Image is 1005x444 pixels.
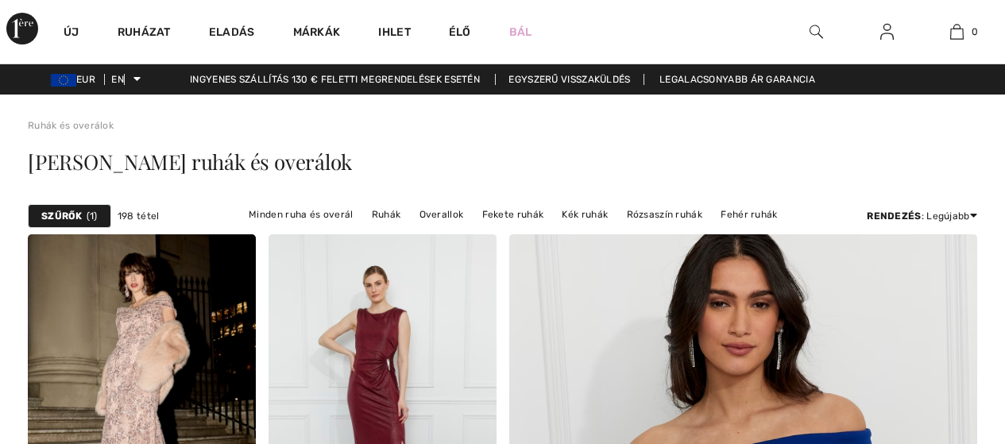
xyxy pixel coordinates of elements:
font: Rendezés [867,210,921,222]
a: Ruházat [118,25,171,42]
a: Overallok [412,204,472,225]
a: Élő [449,24,471,41]
a: Bál [509,24,532,41]
a: Márkák [293,25,341,42]
img: keressen a weboldalon [810,22,823,41]
a: 0 [922,22,991,41]
font: Legalacsonyabb ár garancia [659,74,815,85]
font: 0 [972,26,978,37]
a: Ingyenes szállítás 130 € feletti megrendelések esetén [177,74,493,85]
a: Bejelentkezés [868,22,906,42]
img: Euro [51,74,76,87]
img: A táskám [950,22,964,41]
font: EUR [76,74,95,85]
font: [PERSON_NAME] ruhák és overálok [28,148,352,176]
font: Ingyenes szállítás 130 € feletti megrendelések esetén [190,74,480,85]
font: Élő [449,25,471,39]
font: Fekete ruhák [482,209,544,220]
font: Minden ruha és overál [249,209,353,220]
font: Ruhák [372,209,401,220]
font: Rózsaszín ruhák [627,209,703,220]
a: Egyszerű visszaküldés [495,74,644,85]
a: Kék ruhák [554,204,616,225]
font: Szűrők [41,210,83,222]
font: Márkák [293,25,341,39]
font: Bál [509,25,532,39]
font: Egyszerű visszaküldés [508,74,630,85]
a: Minden ruha és overál [241,204,361,225]
font: Kék ruhák [562,209,608,220]
font: Új [64,25,79,39]
iframe: Megnyit egy widgetet, ahol további információkat találhat [880,325,989,365]
img: Saját adatok [880,22,894,41]
font: 1 [90,210,94,222]
a: Ruhák [364,204,409,225]
a: Legalacsonyabb ár garancia [647,74,828,85]
img: 1ère sugárút [6,13,38,44]
font: 198 tétel [118,210,160,222]
font: Ihlet [378,25,411,39]
font: EN [111,74,124,85]
a: Rózsaszín ruhák [619,204,711,225]
a: Fehér ruhák [713,204,785,225]
a: Új [64,25,79,42]
font: Overallok [419,209,464,220]
a: Fekete ruhák [474,204,552,225]
font: Fehér ruhák [721,209,777,220]
font: : Legújabb [922,210,970,222]
font: Eladás [209,25,255,39]
font: Ruházat [118,25,171,39]
a: Eladás [209,25,255,42]
a: Ruhák és overálok [28,120,114,131]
